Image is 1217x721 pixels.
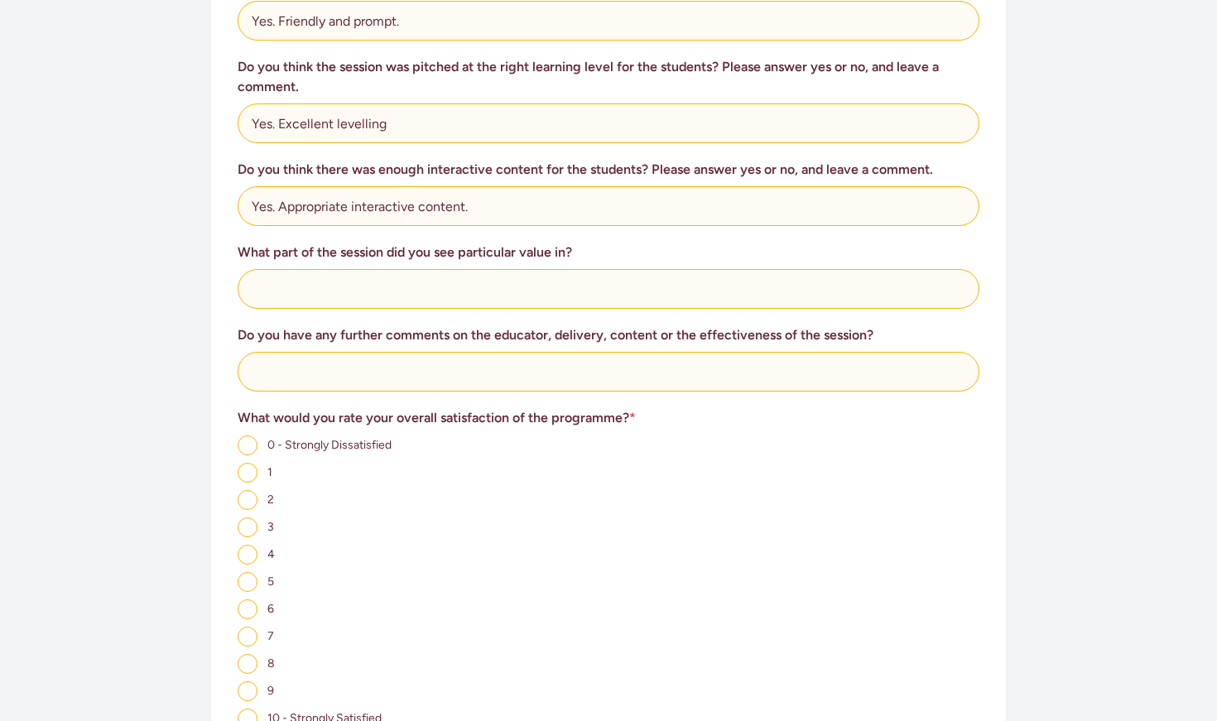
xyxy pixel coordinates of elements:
span: 2 [267,493,274,507]
span: 5 [267,574,274,589]
input: 9 [238,681,257,701]
input: 5 [238,572,257,592]
h3: Do you have any further comments on the educator, delivery, content or the effectiveness of the s... [238,325,979,345]
input: 8 [238,654,257,674]
h3: Do you think the session was pitched at the right learning level for the students? Please answer ... [238,57,979,97]
h3: Do you think there was enough interactive content for the students? Please answer yes or no, and ... [238,160,979,180]
span: 0 - Strongly Dissatisfied [267,438,392,452]
input: 6 [238,599,257,619]
input: 0 - Strongly Dissatisfied [238,435,257,455]
span: 9 [267,684,274,698]
span: 7 [267,629,274,643]
span: 6 [267,602,274,616]
span: 1 [267,465,272,479]
input: 4 [238,545,257,565]
h3: What part of the session did you see particular value in? [238,243,979,262]
h3: What would you rate your overall satisfaction of the programme? [238,408,979,428]
input: 7 [238,627,257,646]
span: 4 [267,547,275,561]
span: 8 [267,656,275,671]
input: 2 [238,490,257,510]
input: 3 [238,517,257,537]
input: 1 [238,463,257,483]
span: 3 [267,520,274,534]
